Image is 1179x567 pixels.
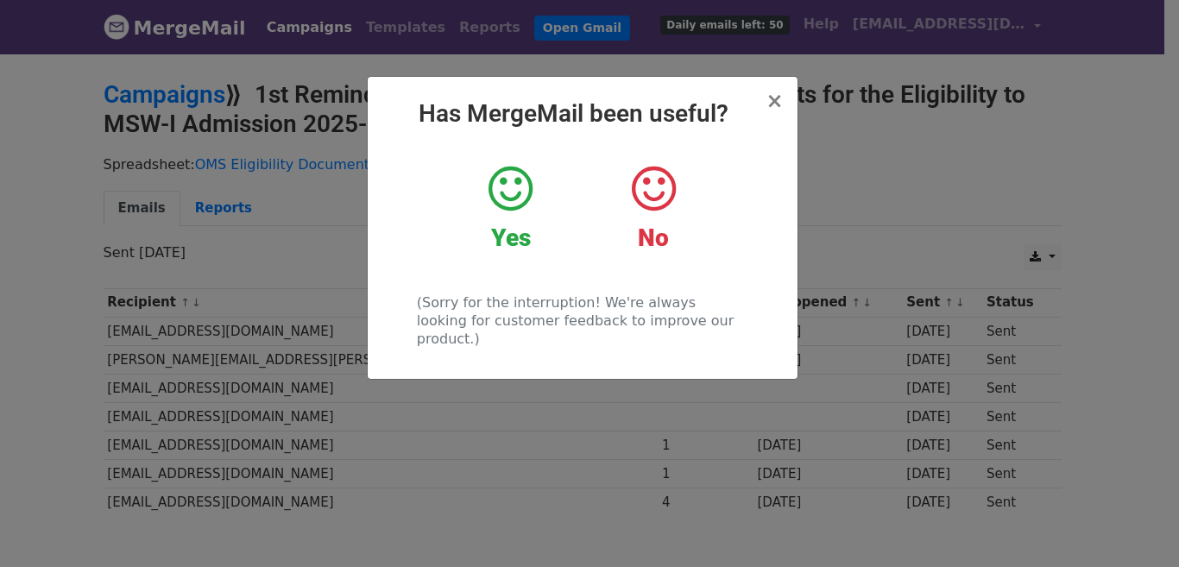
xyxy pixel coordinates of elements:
a: No [595,163,711,253]
p: (Sorry for the interruption! We're always looking for customer feedback to improve our product.) [417,293,747,348]
button: Close [766,91,783,111]
span: × [766,89,783,113]
strong: Yes [491,224,531,252]
h2: Has MergeMail been useful? [381,99,784,129]
a: Yes [452,163,569,253]
strong: No [638,224,669,252]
